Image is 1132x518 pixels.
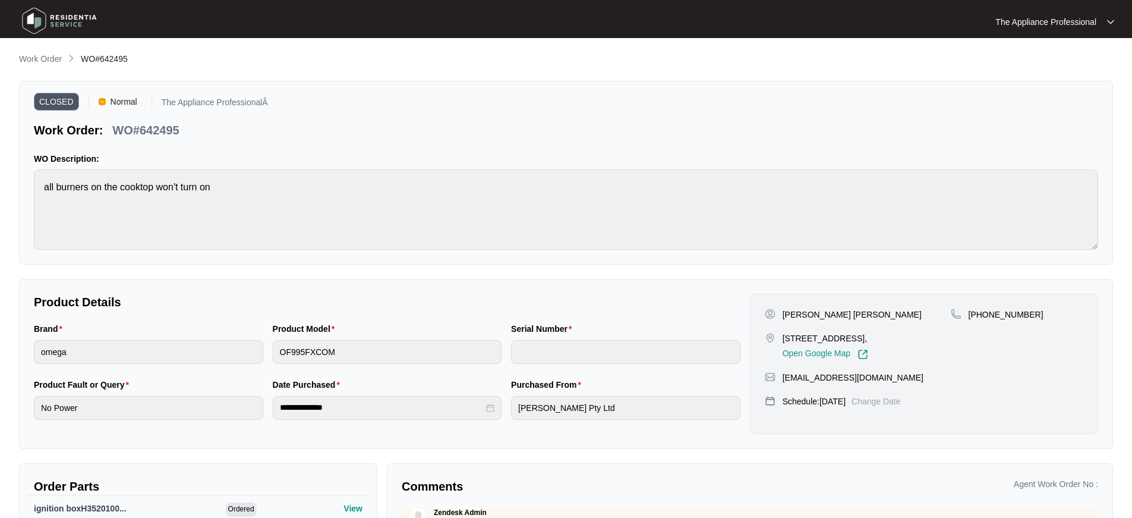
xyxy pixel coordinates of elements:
label: Serial Number [511,323,576,335]
label: Brand [34,323,67,335]
a: Open Google Map [783,349,868,360]
p: View [343,503,362,514]
label: Product Fault or Query [34,379,134,391]
p: Work Order [19,53,62,65]
textarea: all burners on the cooktop won't turn on [34,169,1098,250]
p: Schedule: [DATE] [783,395,846,407]
p: WO Description: [34,153,1098,165]
p: Agent Work Order No : [1014,478,1098,490]
span: WO#642495 [81,54,128,64]
input: Purchased From [511,396,740,420]
p: Zendesk Admin [434,508,487,517]
p: Order Parts [34,478,362,495]
label: Date Purchased [273,379,345,391]
img: map-pin [765,372,775,382]
p: WO#642495 [112,122,179,139]
span: Ordered [226,503,257,517]
p: Comments [402,478,742,495]
a: Work Order [17,53,64,66]
img: map-pin [765,332,775,343]
img: residentia service logo [18,3,101,39]
p: The Appliance Professional [995,16,1096,28]
span: Normal [106,93,142,111]
input: Product Fault or Query [34,396,263,420]
p: [PERSON_NAME] [PERSON_NAME] [783,309,922,321]
p: Change Date [852,395,901,407]
img: map-pin [765,395,775,406]
p: The Appliance ProfessionalÂ [162,98,268,111]
p: [EMAIL_ADDRESS][DOMAIN_NAME] [783,372,923,384]
p: Work Order: [34,122,103,139]
img: chevron-right [67,54,76,63]
label: Purchased From [511,379,586,391]
img: user-pin [765,309,775,319]
input: Date Purchased [280,401,484,414]
p: [STREET_ADDRESS], [783,332,868,344]
input: Product Model [273,340,502,364]
label: Product Model [273,323,340,335]
input: Brand [34,340,263,364]
img: map-pin [951,309,961,319]
span: CLOSED [34,93,79,111]
span: ignition boxH3520100... [34,504,127,513]
input: Serial Number [511,340,740,364]
img: Vercel Logo [99,98,106,105]
p: [PHONE_NUMBER] [969,309,1043,321]
img: dropdown arrow [1107,19,1114,25]
p: Product Details [34,294,740,310]
img: Link-External [857,349,868,360]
